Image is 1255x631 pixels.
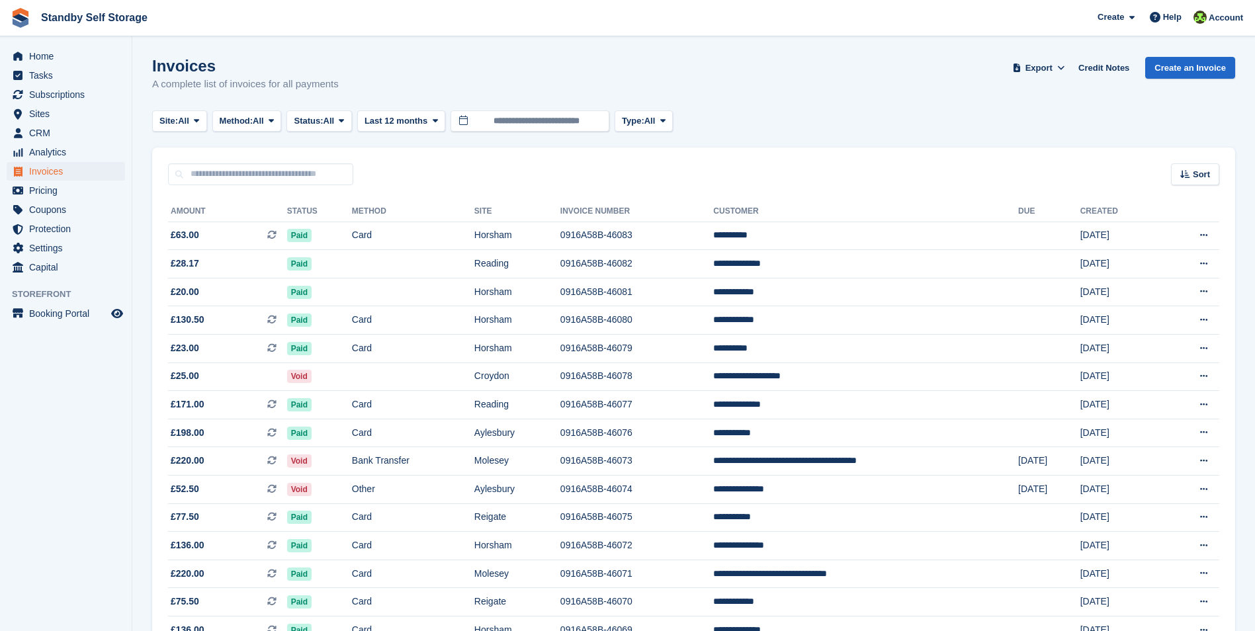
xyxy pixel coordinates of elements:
[287,257,312,271] span: Paid
[474,306,560,335] td: Horsham
[171,398,204,411] span: £171.00
[1080,419,1160,447] td: [DATE]
[29,162,108,181] span: Invoices
[560,306,713,335] td: 0916A58B-46080
[7,124,125,142] a: menu
[474,222,560,250] td: Horsham
[474,419,560,447] td: Aylesbury
[287,342,312,355] span: Paid
[36,7,153,28] a: Standby Self Storage
[1193,168,1210,181] span: Sort
[7,47,125,65] a: menu
[7,105,125,123] a: menu
[171,369,199,383] span: £25.00
[713,201,1018,222] th: Customer
[1080,250,1160,278] td: [DATE]
[287,370,312,383] span: Void
[560,391,713,419] td: 0916A58B-46077
[287,427,312,440] span: Paid
[7,200,125,219] a: menu
[171,426,204,440] span: £198.00
[7,220,125,238] a: menu
[220,114,253,128] span: Method:
[1018,447,1080,476] td: [DATE]
[474,278,560,306] td: Horsham
[560,532,713,560] td: 0916A58B-46072
[1145,57,1235,79] a: Create an Invoice
[171,538,204,552] span: £136.00
[644,114,656,128] span: All
[352,588,474,616] td: Card
[253,114,264,128] span: All
[7,181,125,200] a: menu
[29,143,108,161] span: Analytics
[1080,222,1160,250] td: [DATE]
[29,181,108,200] span: Pricing
[474,476,560,504] td: Aylesbury
[29,66,108,85] span: Tasks
[171,595,199,609] span: £75.50
[324,114,335,128] span: All
[474,250,560,278] td: Reading
[560,201,713,222] th: Invoice Number
[352,419,474,447] td: Card
[560,476,713,504] td: 0916A58B-46074
[7,239,125,257] a: menu
[560,222,713,250] td: 0916A58B-46083
[352,560,474,588] td: Card
[171,228,199,242] span: £63.00
[474,391,560,419] td: Reading
[11,8,30,28] img: stora-icon-8386f47178a22dfd0bd8f6a31ec36ba5ce8667c1dd55bd0f319d3a0aa187defe.svg
[1080,306,1160,335] td: [DATE]
[287,454,312,468] span: Void
[1193,11,1207,24] img: Rachel Corrigall
[287,568,312,581] span: Paid
[1010,57,1068,79] button: Export
[560,560,713,588] td: 0916A58B-46071
[171,567,204,581] span: £220.00
[287,483,312,496] span: Void
[152,57,339,75] h1: Invoices
[109,306,125,321] a: Preview store
[29,47,108,65] span: Home
[29,124,108,142] span: CRM
[1080,447,1160,476] td: [DATE]
[615,110,673,132] button: Type: All
[287,398,312,411] span: Paid
[560,447,713,476] td: 0916A58B-46073
[171,482,199,496] span: £52.50
[560,278,713,306] td: 0916A58B-46081
[1080,532,1160,560] td: [DATE]
[352,447,474,476] td: Bank Transfer
[287,201,352,222] th: Status
[1209,11,1243,24] span: Account
[29,258,108,276] span: Capital
[7,304,125,323] a: menu
[7,162,125,181] a: menu
[178,114,189,128] span: All
[287,229,312,242] span: Paid
[352,532,474,560] td: Card
[1080,201,1160,222] th: Created
[1080,278,1160,306] td: [DATE]
[7,85,125,104] a: menu
[357,110,445,132] button: Last 12 months
[1018,201,1080,222] th: Due
[352,222,474,250] td: Card
[352,476,474,504] td: Other
[560,335,713,363] td: 0916A58B-46079
[352,391,474,419] td: Card
[474,201,560,222] th: Site
[287,539,312,552] span: Paid
[159,114,178,128] span: Site:
[1080,503,1160,532] td: [DATE]
[168,201,287,222] th: Amount
[171,285,199,299] span: £20.00
[1098,11,1124,24] span: Create
[474,588,560,616] td: Reigate
[1080,588,1160,616] td: [DATE]
[474,503,560,532] td: Reigate
[29,220,108,238] span: Protection
[365,114,427,128] span: Last 12 months
[1080,476,1160,504] td: [DATE]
